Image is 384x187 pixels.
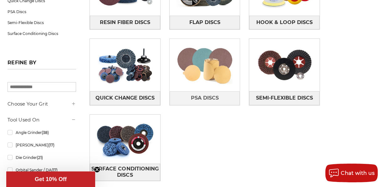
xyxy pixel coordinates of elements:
[42,130,49,135] span: (38)
[52,168,58,172] span: (17)
[341,170,375,176] span: Chat with us
[8,152,76,163] a: Die Grinder
[8,17,76,28] a: Semi-Flexible Discs
[94,166,100,173] button: Close teaser
[249,16,320,29] a: Hook & Loop Discs
[249,41,320,90] img: Semi-Flexible Discs
[191,93,219,103] span: PSA Discs
[90,115,160,164] img: Surface Conditioning Discs
[6,171,95,187] div: Get 10% OffClose teaser
[8,100,76,108] h5: Choose Your Grit
[35,176,67,182] span: Get 10% Off
[170,41,240,90] img: PSA Discs
[95,93,155,103] span: Quick Change Discs
[8,116,76,124] h5: Tool Used On
[49,143,54,147] span: (17)
[37,155,43,160] span: (21)
[325,164,378,182] button: Chat with us
[8,165,76,175] a: Orbital Sander / DA
[249,91,320,105] a: Semi-Flexible Discs
[8,60,76,69] h5: Refine by
[8,127,76,138] a: Angle Grinder
[90,91,160,105] a: Quick Change Discs
[90,16,160,29] a: Resin Fiber Discs
[90,164,160,181] a: Surface Conditioning Discs
[170,16,240,29] a: Flap Discs
[8,140,76,150] a: [PERSON_NAME]
[256,93,313,103] span: Semi-Flexible Discs
[256,17,313,28] span: Hook & Loop Discs
[90,41,160,90] img: Quick Change Discs
[8,28,76,39] a: Surface Conditioning Discs
[189,17,220,28] span: Flap Discs
[100,17,150,28] span: Resin Fiber Discs
[8,6,76,17] a: PSA Discs
[170,91,240,105] a: PSA Discs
